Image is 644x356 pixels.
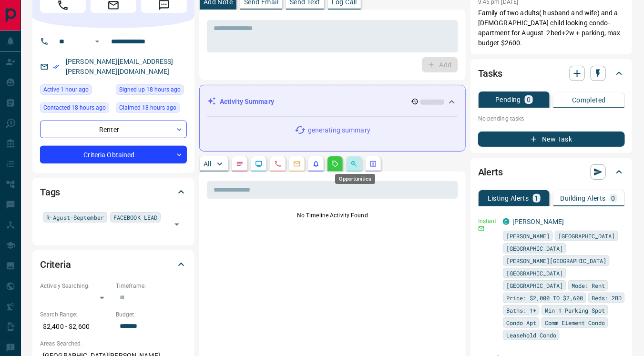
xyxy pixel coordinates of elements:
a: [PERSON_NAME] [512,218,564,225]
div: Tue Aug 12 2025 [116,102,187,116]
div: Activity Summary [207,93,458,111]
span: [GEOGRAPHIC_DATA] [506,281,563,290]
div: Tasks [478,62,625,85]
div: Tags [40,181,187,203]
button: Open [92,36,103,47]
span: Signed up 18 hours ago [119,85,181,94]
svg: Opportunities [350,160,358,168]
span: Leasehold Condo [506,330,556,340]
p: Family of two adults( husband and wife) and a [DEMOGRAPHIC_DATA] child looking condo-apartment fo... [478,8,625,48]
p: All [204,161,211,167]
span: Beds: 2BD [592,293,622,303]
span: Condo Apt [506,318,536,327]
h2: Tasks [478,66,502,81]
h2: Alerts [478,164,503,180]
p: Activity Summary [220,97,274,107]
p: $2,400 - $2,600 [40,319,111,335]
span: [GEOGRAPHIC_DATA] [558,231,615,241]
span: [GEOGRAPHIC_DATA] [506,268,563,278]
span: Comm Element Condo [545,318,605,327]
p: Timeframe: [116,282,187,290]
p: Instant [478,217,497,225]
span: Active 1 hour ago [43,85,89,94]
p: 0 [612,195,615,202]
svg: Lead Browsing Activity [255,160,263,168]
p: Actively Searching: [40,282,111,290]
svg: Requests [331,160,339,168]
p: 1 [535,195,539,202]
svg: Agent Actions [369,160,377,168]
svg: Email Verified [52,63,59,70]
h2: Tags [40,184,60,200]
div: Criteria Obtained [40,146,187,163]
button: New Task [478,132,625,147]
a: [PERSON_NAME][EMAIL_ADDRESS][PERSON_NAME][DOMAIN_NAME] [66,58,174,75]
span: Price: $2,000 TO $2,600 [506,293,583,303]
p: No Timeline Activity Found [207,211,458,220]
div: Alerts [478,161,625,183]
p: Budget: [116,310,187,319]
p: Completed [572,97,606,103]
h2: Criteria [40,257,71,272]
span: Mode: Rent [572,281,605,290]
span: Claimed 18 hours ago [119,103,176,112]
span: Contacted 18 hours ago [43,103,106,112]
svg: Emails [293,160,301,168]
p: Pending [495,96,521,103]
p: 0 [527,96,531,103]
p: generating summary [308,125,370,135]
svg: Email [478,225,485,232]
svg: Listing Alerts [312,160,320,168]
span: FACEBOOK LEAD [113,213,157,222]
svg: Calls [274,160,282,168]
div: Criteria [40,253,187,276]
div: Wed Aug 13 2025 [40,84,111,98]
span: [PERSON_NAME] [506,231,550,241]
span: R-Agust-September [46,213,104,222]
span: [PERSON_NAME][GEOGRAPHIC_DATA] [506,256,606,265]
div: condos.ca [503,218,510,225]
p: Areas Searched: [40,339,187,348]
div: Renter [40,121,187,138]
svg: Notes [236,160,244,168]
button: Open [170,218,184,231]
p: Listing Alerts [488,195,529,202]
span: Baths: 1+ [506,305,536,315]
p: Search Range: [40,310,111,319]
div: Opportunities [335,174,375,184]
p: Building Alerts [561,195,606,202]
span: Min 1 Parking Spot [545,305,605,315]
div: Tue Aug 12 2025 [40,102,111,116]
p: No pending tasks [478,112,625,126]
span: [GEOGRAPHIC_DATA] [506,244,563,253]
div: Tue Aug 12 2025 [116,84,187,98]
